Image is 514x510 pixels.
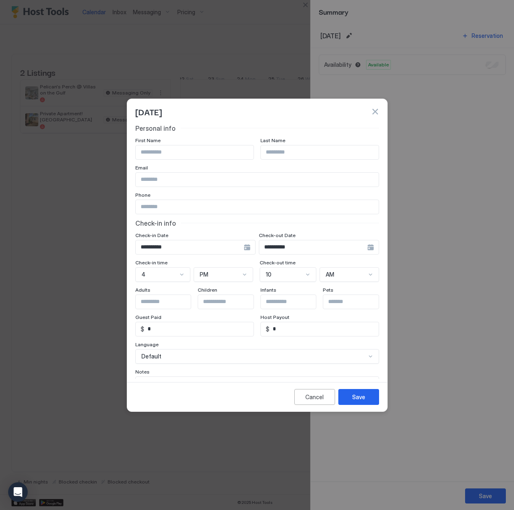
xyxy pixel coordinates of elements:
[135,137,161,143] span: First Name
[135,369,150,375] span: Notes
[135,259,168,266] span: Check-in time
[135,165,148,171] span: Email
[261,295,328,309] input: Input Field
[135,219,176,227] span: Check-in info
[141,325,144,333] span: $
[198,287,217,293] span: Children
[135,314,161,320] span: Guest Paid
[135,287,150,293] span: Adults
[352,393,365,401] div: Save
[260,137,285,143] span: Last Name
[260,259,296,266] span: Check-out time
[323,287,333,293] span: Pets
[323,295,390,309] input: Input Field
[136,200,379,214] input: Input Field
[136,377,379,417] textarea: Input Field
[266,325,269,333] span: $
[261,145,379,159] input: Input Field
[326,271,334,278] span: AM
[294,389,335,405] button: Cancel
[135,192,150,198] span: Phone
[260,314,289,320] span: Host Payout
[135,341,159,347] span: Language
[136,145,254,159] input: Input Field
[259,232,296,238] span: Check-out Date
[198,295,265,309] input: Input Field
[8,482,28,502] div: Open Intercom Messenger
[135,124,176,132] span: Personal info
[269,322,379,336] input: Input Field
[266,271,271,278] span: 10
[135,106,162,118] span: [DATE]
[338,389,379,405] button: Save
[305,393,324,401] div: Cancel
[135,232,168,238] span: Check-in Date
[260,287,276,293] span: Infants
[144,322,254,336] input: Input Field
[136,173,379,187] input: Input Field
[136,295,203,309] input: Input Field
[200,271,208,278] span: PM
[259,240,367,254] input: Input Field
[141,271,146,278] span: 4
[141,353,161,360] span: Default
[136,240,244,254] input: Input Field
